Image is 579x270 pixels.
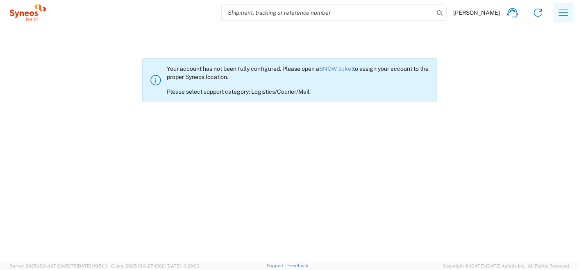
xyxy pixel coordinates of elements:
[267,263,287,268] a: Support
[111,263,200,268] span: Client: 2025.18.0-27d3021
[453,9,500,16] span: [PERSON_NAME]
[287,263,308,268] a: Feedback
[77,263,107,268] span: [DATE] 09:51:11
[166,263,200,268] span: [DATE] 10:20:09
[443,262,569,270] span: Copyright © [DATE]-[DATE] Agistix Inc., All Rights Reserved
[10,263,107,268] span: Server: 2025.18.0-dd719145275
[222,5,434,20] input: Shipment, tracking or reference number
[320,65,353,72] a: SNOW ticket
[167,65,430,95] div: Your account has not been fully configured. Please open a to assign your account to the proper Sy...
